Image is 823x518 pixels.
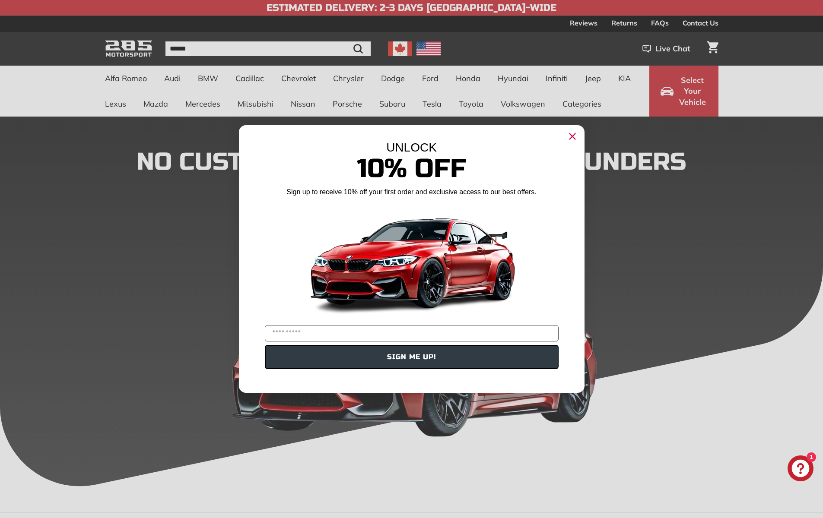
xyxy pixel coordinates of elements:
[386,141,437,154] span: UNLOCK
[566,129,579,143] button: Close dialog
[265,345,559,369] button: SIGN ME UP!
[304,200,520,322] img: Banner showing BMW 4 Series Body kit
[286,188,536,196] span: Sign up to receive 10% off your first order and exclusive access to our best offers.
[357,153,467,184] span: 10% Off
[785,455,816,483] inbox-online-store-chat: Shopify online store chat
[265,325,559,341] input: YOUR EMAIL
